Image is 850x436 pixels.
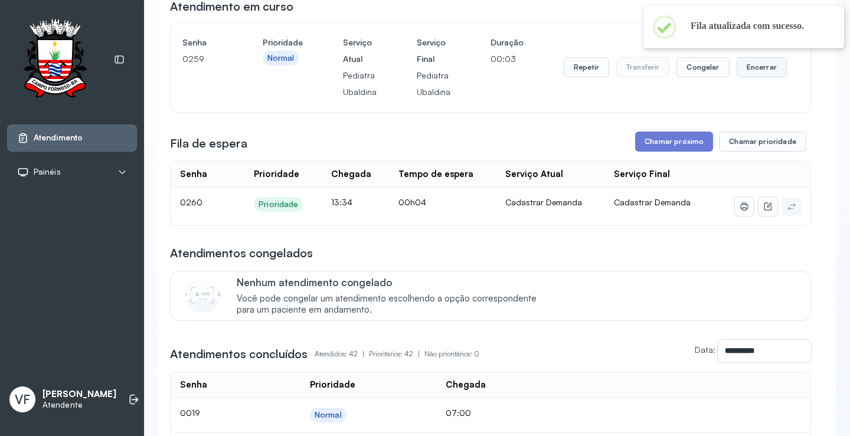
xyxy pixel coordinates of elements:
img: Logotipo do estabelecimento [12,19,97,101]
a: Atendimento [17,132,127,144]
span: 0019 [180,408,200,418]
div: Prioridade [259,199,298,209]
span: | [362,349,364,358]
button: Repetir [564,57,609,77]
h3: Fila de espera [170,135,247,152]
div: Chegada [446,379,486,391]
span: Cadastrar Demanda [614,197,691,207]
div: Cadastrar Demanda [505,197,595,208]
p: Atendidos: 42 [315,346,369,362]
div: Normal [267,53,295,63]
button: Chamar prioridade [719,132,806,152]
span: 13:34 [331,197,352,207]
p: [PERSON_NAME] [42,389,116,400]
p: Pediatra Ubaldina [417,67,450,100]
h2: Fila atualizada com sucesso. [691,20,825,32]
img: Imagem de CalloutCard [185,277,220,313]
h4: Senha [182,34,223,51]
button: Encerrar [737,57,787,77]
div: Senha [180,169,207,180]
h4: Serviço Atual [343,34,377,67]
p: Atendente [42,400,116,410]
div: Prioridade [254,169,299,180]
h4: Prioridade [263,34,303,51]
span: 00h04 [398,197,426,207]
div: Senha [180,379,207,391]
p: Nenhum atendimento congelado [237,276,549,289]
p: Prioritários: 42 [369,346,424,362]
button: Congelar [676,57,729,77]
div: Chegada [331,169,371,180]
div: Tempo de espera [398,169,473,180]
div: Serviço Atual [505,169,563,180]
div: Prioridade [310,379,355,391]
span: Você pode congelar um atendimento escolhendo a opção correspondente para um paciente em andamento. [237,293,549,316]
span: | [418,349,420,358]
p: Não prioritários: 0 [424,346,479,362]
h3: Atendimentos congelados [170,245,313,261]
p: Pediatra Ubaldina [343,67,377,100]
span: Painéis [34,167,61,177]
span: 0260 [180,197,202,207]
h3: Atendimentos concluídos [170,346,308,362]
p: 00:03 [491,51,524,67]
h4: Duração [491,34,524,51]
h4: Serviço Final [417,34,450,67]
p: 0259 [182,51,223,67]
span: Atendimento [34,133,83,143]
label: Data: [695,345,715,355]
div: Serviço Final [614,169,670,180]
button: Chamar próximo [635,132,713,152]
div: Normal [315,410,342,420]
span: 07:00 [446,408,471,418]
button: Transferir [616,57,670,77]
